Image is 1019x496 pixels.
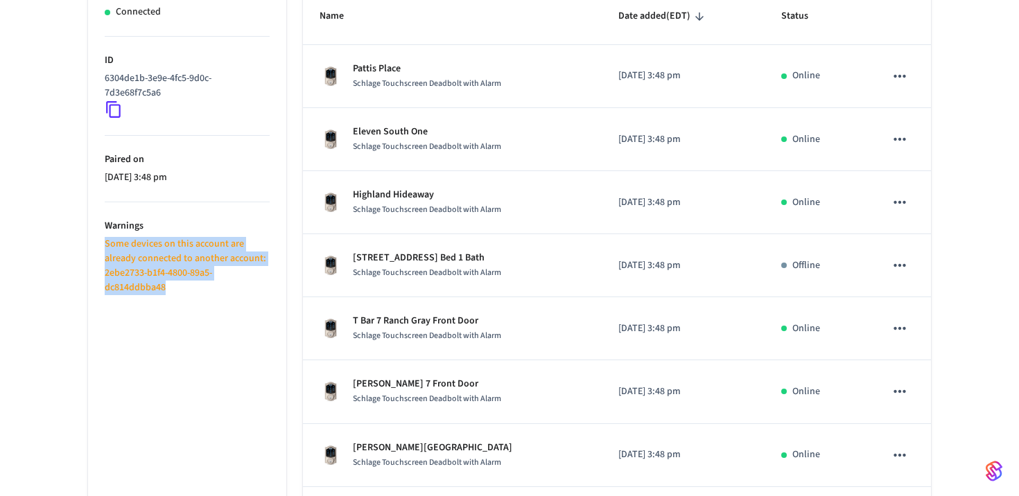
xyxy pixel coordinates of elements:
[320,380,342,402] img: Schlage Sense Smart Deadbolt with Camelot Trim, Front
[353,251,501,265] p: [STREET_ADDRESS] Bed 1 Bath
[105,219,270,233] p: Warnings
[618,6,708,27] span: Date added(EDT)
[353,377,501,391] p: [PERSON_NAME] 7 Front Door
[353,188,501,202] p: Highland Hideaway
[792,132,820,147] p: Online
[618,384,748,399] p: [DATE] 3:48 pm
[353,314,501,328] p: T Bar 7 Ranch Gray Front Door
[116,5,161,19] p: Connected
[618,321,748,336] p: [DATE] 3:48 pm
[320,6,362,27] span: Name
[320,254,342,276] img: Schlage Sense Smart Deadbolt with Camelot Trim, Front
[792,384,820,399] p: Online
[105,237,270,295] p: Some devices on this account are already connected to another account: 2ebe2733-b1f4-4800-89a5-dc...
[618,448,748,462] p: [DATE] 3:48 pm
[105,71,264,100] p: 6304de1b-3e9e-4fc5-9d0c-7d3e68f7c5a6
[353,330,501,342] span: Schlage Touchscreen Deadbolt with Alarm
[781,6,826,27] span: Status
[353,204,501,215] span: Schlage Touchscreen Deadbolt with Alarm
[105,53,270,68] p: ID
[792,195,820,210] p: Online
[353,125,501,139] p: Eleven South One
[618,195,748,210] p: [DATE] 3:48 pm
[353,267,501,278] span: Schlage Touchscreen Deadbolt with Alarm
[320,128,342,150] img: Schlage Sense Smart Deadbolt with Camelot Trim, Front
[618,258,748,273] p: [DATE] 3:48 pm
[105,152,270,167] p: Paired on
[792,258,820,273] p: Offline
[320,65,342,87] img: Schlage Sense Smart Deadbolt with Camelot Trim, Front
[353,62,501,76] p: Pattis Place
[618,132,748,147] p: [DATE] 3:48 pm
[792,448,820,462] p: Online
[320,444,342,466] img: Schlage Sense Smart Deadbolt with Camelot Trim, Front
[986,460,1002,482] img: SeamLogoGradient.69752ec5.svg
[792,69,820,83] p: Online
[353,141,501,152] span: Schlage Touchscreen Deadbolt with Alarm
[618,69,748,83] p: [DATE] 3:48 pm
[792,321,820,336] p: Online
[320,317,342,339] img: Schlage Sense Smart Deadbolt with Camelot Trim, Front
[353,393,501,405] span: Schlage Touchscreen Deadbolt with Alarm
[353,457,501,468] span: Schlage Touchscreen Deadbolt with Alarm
[353,441,512,455] p: [PERSON_NAME][GEOGRAPHIC_DATA]
[353,78,501,89] span: Schlage Touchscreen Deadbolt with Alarm
[105,170,270,185] p: [DATE] 3:48 pm
[320,191,342,213] img: Schlage Sense Smart Deadbolt with Camelot Trim, Front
